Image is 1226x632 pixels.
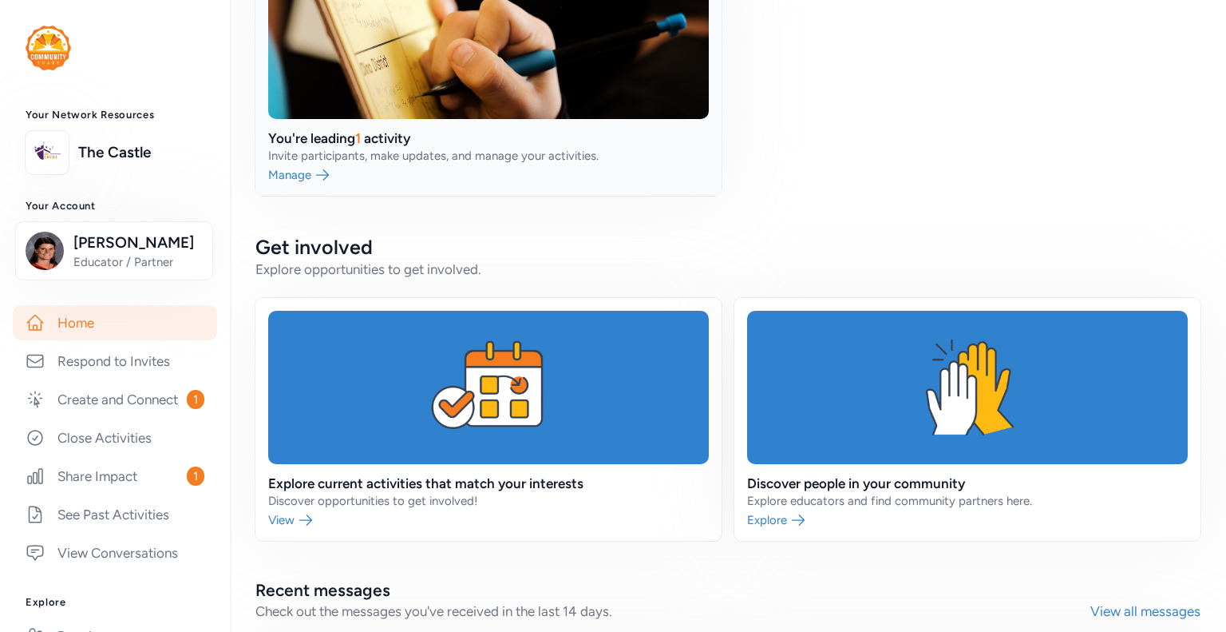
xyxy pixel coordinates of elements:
a: Share Impact1 [13,459,217,494]
div: Check out the messages you've received in the last 14 days. [255,602,1090,621]
span: Educator / Partner [73,254,203,270]
a: Close Activities [13,420,217,455]
button: [PERSON_NAME]Educator / Partner [15,221,213,280]
h3: Your Network Resources [26,109,204,121]
img: logo [30,135,65,170]
span: 1 [187,390,204,409]
a: Respond to Invites [13,344,217,379]
h3: Explore [26,596,204,609]
a: The Castle [78,141,204,164]
div: Explore opportunities to get involved. [255,260,1200,279]
a: See Past Activities [13,497,217,532]
a: Create and Connect1 [13,382,217,417]
a: Home [13,305,217,340]
a: View Conversations [13,535,217,570]
span: 1 [187,467,204,486]
h3: Your Account [26,200,204,213]
span: [PERSON_NAME] [73,232,203,254]
h2: Recent messages [255,579,1090,602]
a: View all messages [1090,602,1200,621]
h2: Get involved [255,234,1200,260]
img: logo [26,26,71,70]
